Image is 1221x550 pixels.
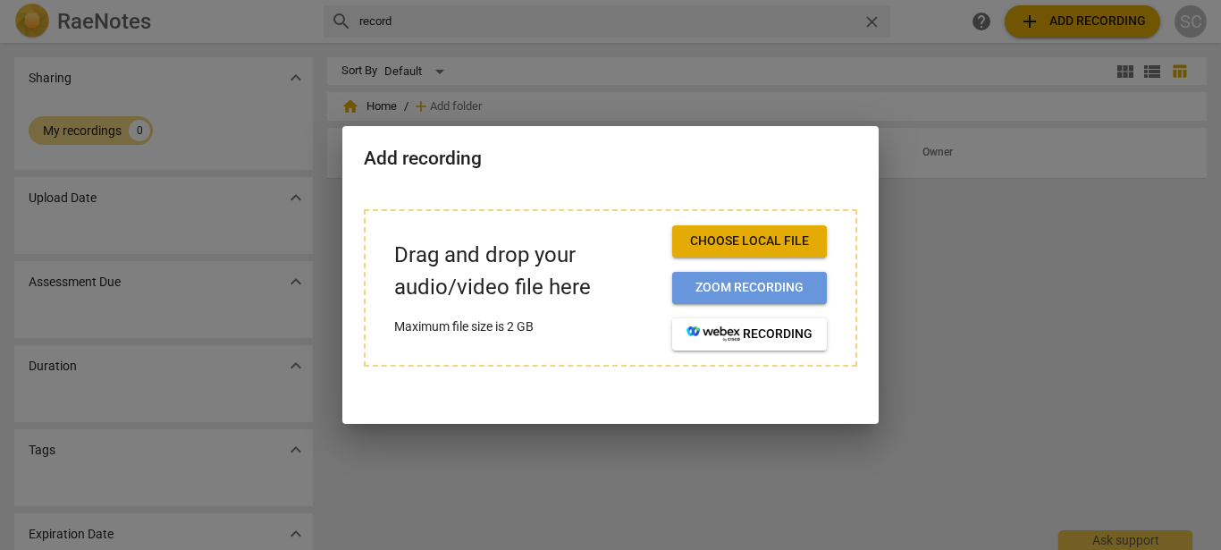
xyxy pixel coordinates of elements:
span: recording [686,326,813,343]
p: Maximum file size is 2 GB [394,317,658,336]
h2: Add recording [364,148,857,170]
button: Zoom recording [672,272,827,304]
button: recording [672,318,827,351]
p: Drag and drop your audio/video file here [394,240,658,302]
span: Choose local file [686,233,813,250]
button: Choose local file [672,225,827,258]
span: Zoom recording [686,279,813,297]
